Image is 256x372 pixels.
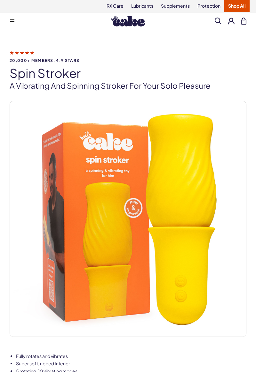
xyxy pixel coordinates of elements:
a: 20,000+ members, 4.9 stars [10,50,246,63]
li: Super soft, ribbed Interior [16,361,246,367]
p: A vibrating and spinning stroker for your solo pleasure [10,80,246,91]
li: Fully rotates and vibrates [16,353,246,360]
img: spin stroker [10,101,246,337]
span: 20,000+ members, 4.9 stars [10,58,246,63]
h1: spin stroker [10,66,246,80]
img: Hello Cake [111,16,145,26]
